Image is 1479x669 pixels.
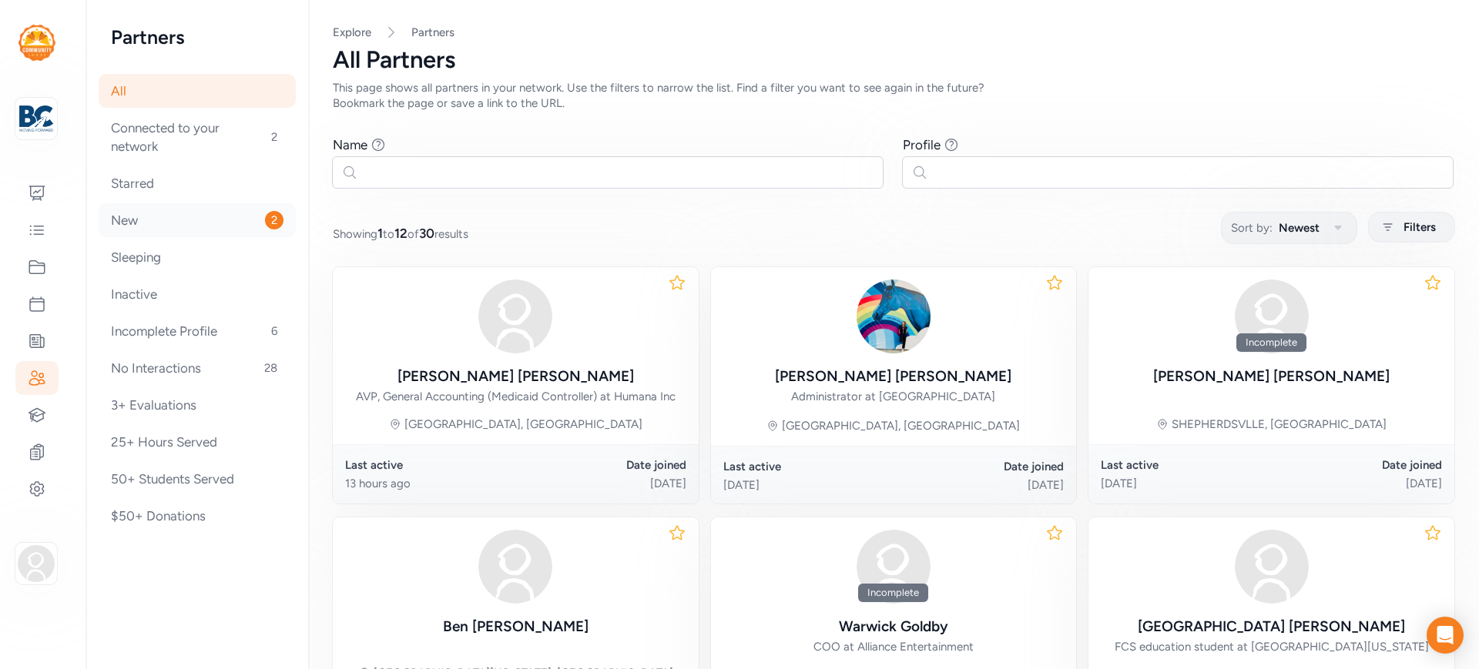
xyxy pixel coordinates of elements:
span: 16 px [18,107,43,120]
span: Filters [1404,218,1436,236]
div: No Interactions [99,351,296,385]
span: 6 [265,322,283,340]
span: 2 [265,211,283,229]
a: Explore [333,25,371,39]
div: [PERSON_NAME] [PERSON_NAME] [775,366,1011,387]
div: $50+ Donations [99,499,296,533]
div: Sleeping [99,240,296,274]
div: [DATE] [515,476,686,491]
div: 13 hours ago [345,476,515,491]
img: avatar38fbb18c.svg [478,530,552,604]
div: Last active [1101,457,1271,473]
img: o7MvLDomSdO5jHIWNO9h [857,279,931,353]
div: Date joined [1272,457,1442,473]
div: SHEPHERDSVLLE, [GEOGRAPHIC_DATA] [1172,416,1387,432]
div: Starred [99,166,296,200]
div: Administrator at [GEOGRAPHIC_DATA] [791,389,995,404]
div: 3+ Evaluations [99,388,296,422]
div: Incomplete [1236,333,1306,352]
div: Last active [723,459,894,474]
div: Connected to your network [99,111,296,163]
span: Sort by: [1231,219,1273,237]
div: 25+ Hours Served [99,425,296,459]
div: New [99,203,296,237]
span: 30 [419,226,434,241]
div: Ben [PERSON_NAME] [443,616,589,637]
div: Warwick Goldby [839,616,948,637]
div: This page shows all partners in your network. Use the filters to narrow the list. Find a filter y... [333,80,1023,111]
div: [GEOGRAPHIC_DATA], [GEOGRAPHIC_DATA] [782,418,1020,433]
h2: Partners [111,25,283,49]
div: [DATE] [1101,476,1271,491]
span: 28 [258,359,283,377]
a: Partners [411,25,454,40]
div: COO at Alliance Entertainment [813,639,974,654]
div: Date joined [894,459,1064,474]
img: logo [18,25,55,61]
h3: Style [6,49,225,65]
div: 50+ Students Served [99,462,296,496]
div: [PERSON_NAME] [PERSON_NAME] [1153,366,1390,387]
div: [PERSON_NAME] [PERSON_NAME] [397,366,634,387]
div: [GEOGRAPHIC_DATA], [GEOGRAPHIC_DATA] [404,416,642,432]
div: AVP, General Accounting (Medicaid Controller) at Humana Inc [356,389,676,404]
div: [GEOGRAPHIC_DATA] [PERSON_NAME] [1138,616,1405,637]
div: FCS education student at [GEOGRAPHIC_DATA][US_STATE] [1115,639,1429,654]
span: Newest [1279,219,1320,237]
div: Incomplete [858,584,928,602]
div: Incomplete Profile [99,314,296,348]
div: Profile [903,135,941,154]
span: 12 [394,226,407,241]
div: [DATE] [894,477,1064,493]
button: Sort by:Newest [1221,212,1357,244]
img: avatar38fbb18c.svg [1235,279,1309,353]
img: avatar38fbb18c.svg [478,279,552,353]
img: logo [19,102,53,135]
nav: Breadcrumb [333,25,1454,40]
div: Date joined [515,457,686,473]
div: All [99,74,296,108]
div: Last active [345,457,515,473]
span: Showing to of results [333,224,468,243]
div: [DATE] [1272,476,1442,491]
span: 1 [377,226,383,241]
img: avatar38fbb18c.svg [857,530,931,604]
div: [DATE] [723,477,894,493]
div: All Partners [333,46,1454,74]
label: Font Size [6,93,53,106]
div: Open Intercom Messenger [1427,617,1464,654]
div: Name [333,135,367,154]
span: 2 [265,128,283,146]
img: avatar38fbb18c.svg [1235,530,1309,604]
div: Outline [6,6,225,20]
div: Inactive [99,277,296,311]
a: Back to Top [23,20,83,33]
